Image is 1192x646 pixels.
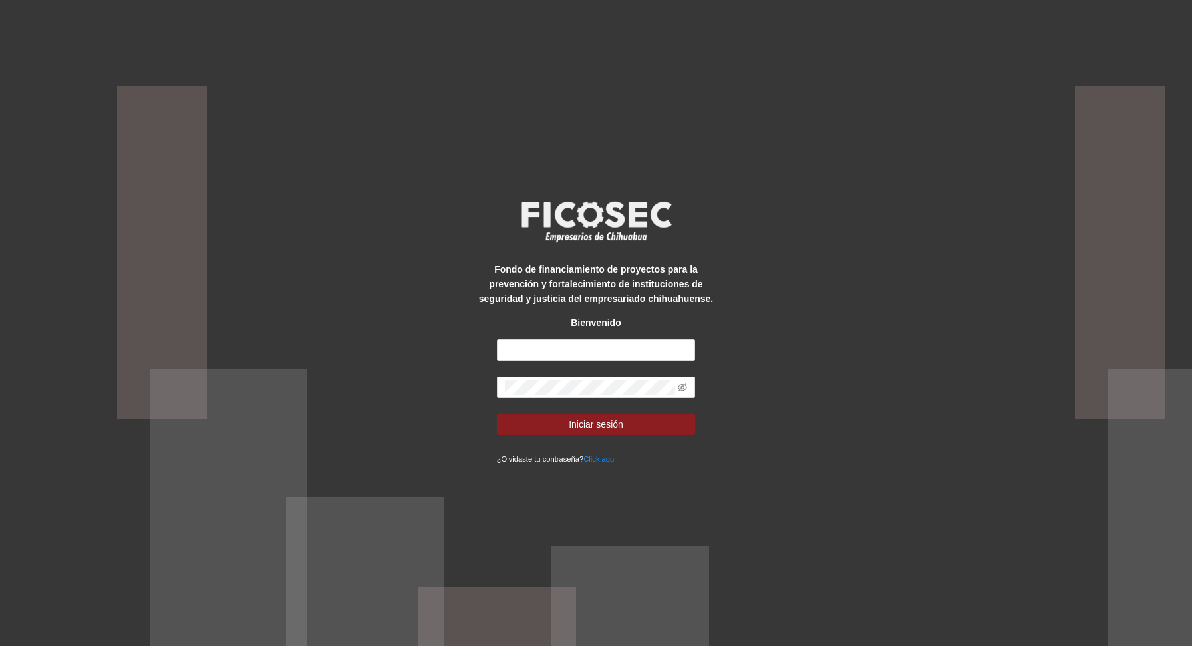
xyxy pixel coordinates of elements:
span: eye-invisible [678,383,687,392]
small: ¿Olvidaste tu contraseña? [497,455,616,463]
span: Iniciar sesión [569,417,623,432]
a: Click aqui [583,455,616,463]
button: Iniciar sesión [497,414,696,435]
strong: Bienvenido [571,317,621,328]
strong: Fondo de financiamiento de proyectos para la prevención y fortalecimiento de instituciones de seg... [479,264,713,304]
img: logo [513,197,679,246]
